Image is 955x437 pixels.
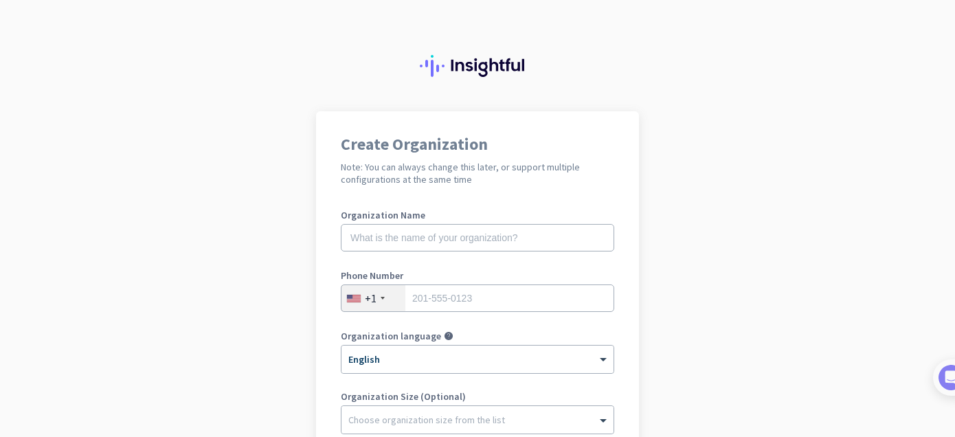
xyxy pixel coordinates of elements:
[341,136,614,153] h1: Create Organization
[341,392,614,401] label: Organization Size (Optional)
[341,210,614,220] label: Organization Name
[365,291,377,305] div: +1
[341,284,614,312] input: 201-555-0123
[420,55,535,77] img: Insightful
[341,271,614,280] label: Phone Number
[341,224,614,251] input: What is the name of your organization?
[341,161,614,186] h2: Note: You can always change this later, or support multiple configurations at the same time
[444,331,453,341] i: help
[341,331,441,341] label: Organization language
